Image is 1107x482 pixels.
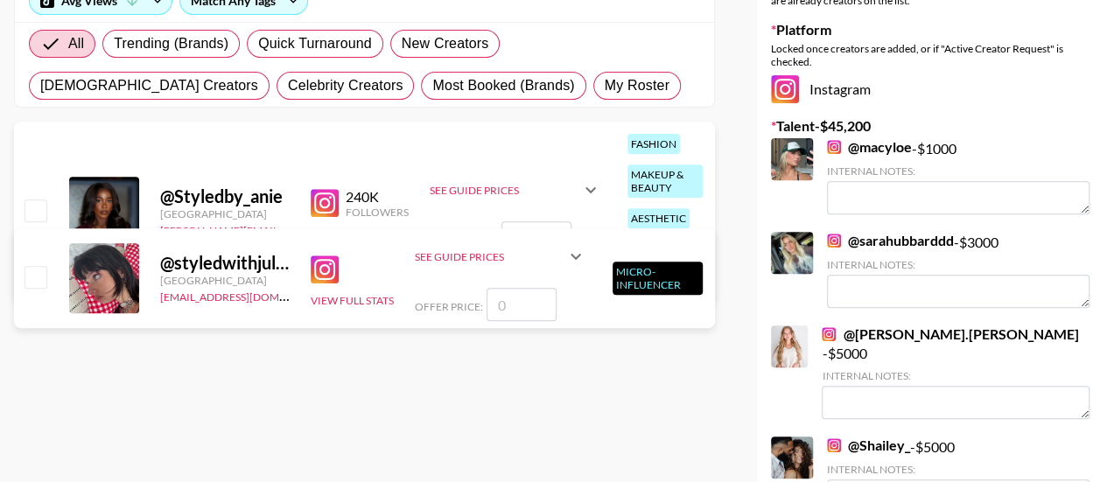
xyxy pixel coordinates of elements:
[822,325,1078,343] a: @[PERSON_NAME].[PERSON_NAME]
[160,185,290,207] div: @ Styledby_anie
[827,164,1089,178] div: Internal Notes:
[114,33,228,54] span: Trending (Brands)
[627,208,690,228] div: aesthetic
[160,207,290,220] div: [GEOGRAPHIC_DATA]
[827,232,1089,308] div: - $ 3000
[771,117,1093,135] label: Talent - $ 45,200
[822,325,1089,419] div: - $ 5000
[346,206,409,219] div: Followers
[827,258,1089,271] div: Internal Notes:
[160,252,290,274] div: @ styledwithjuless
[613,262,703,295] div: Micro-Influencer
[771,42,1093,68] div: Locked once creators are added, or if "Active Creator Request" is checked.
[160,287,336,304] a: [EMAIL_ADDRESS][DOMAIN_NAME]
[627,164,703,198] div: makeup & beauty
[827,138,1089,214] div: - $ 1000
[415,300,483,313] span: Offer Price:
[415,250,565,263] div: See Guide Prices
[346,188,409,206] div: 240K
[827,234,841,248] img: Instagram
[160,274,290,287] div: [GEOGRAPHIC_DATA]
[402,33,489,54] span: New Creators
[771,75,799,103] img: Instagram
[288,75,403,96] span: Celebrity Creators
[822,369,1089,382] div: Internal Notes:
[311,255,339,283] img: Instagram
[627,134,680,154] div: fashion
[430,169,601,211] div: See Guide Prices
[68,33,84,54] span: All
[501,221,571,255] input: 3,500
[487,288,557,321] input: 0
[415,235,586,277] div: See Guide Prices
[827,463,1089,476] div: Internal Notes:
[827,232,954,249] a: @sarahubbarddd
[827,438,841,452] img: Instagram
[822,327,836,341] img: Instagram
[771,21,1093,38] label: Platform
[311,294,394,307] button: View Full Stats
[827,437,910,454] a: @Shailey_
[258,33,372,54] span: Quick Turnaround
[430,184,580,197] div: See Guide Prices
[827,140,841,154] img: Instagram
[432,75,574,96] span: Most Booked (Brands)
[605,75,669,96] span: My Roster
[311,189,339,217] img: Instagram
[827,138,912,156] a: @macyloe
[40,75,258,96] span: [DEMOGRAPHIC_DATA] Creators
[771,75,1093,103] div: Instagram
